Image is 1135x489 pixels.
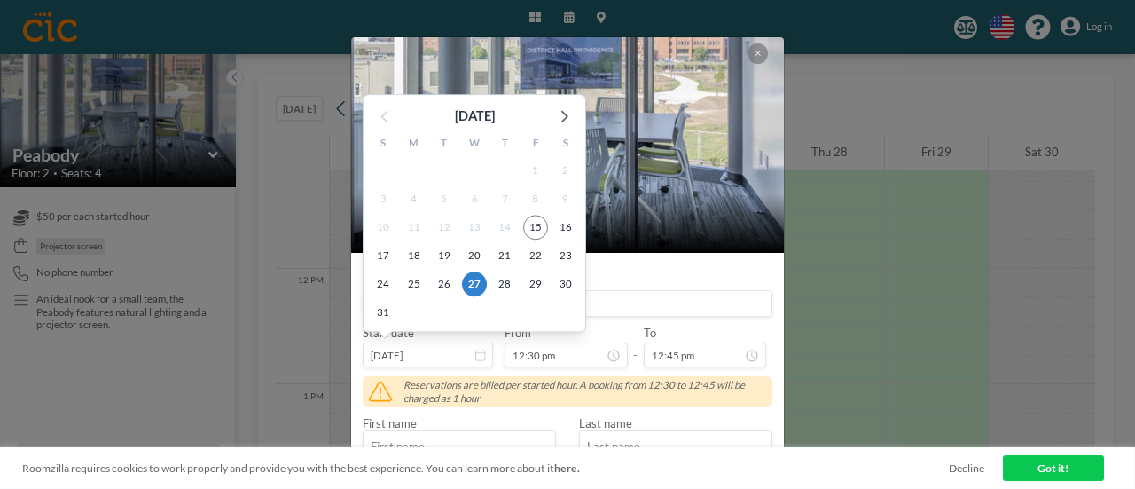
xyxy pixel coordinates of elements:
span: Sunday, August 3, 2025 [371,186,395,211]
span: Wednesday, August 6, 2025 [462,186,487,211]
span: Wednesday, August 27, 2025 [462,272,487,296]
span: Tuesday, August 12, 2025 [432,215,457,240]
label: To [644,326,656,340]
span: Thursday, August 14, 2025 [492,215,517,240]
span: Tuesday, August 19, 2025 [432,243,457,268]
div: S [368,133,398,156]
div: T [489,133,520,156]
span: Saturday, August 23, 2025 [553,243,578,268]
a: here. [554,461,580,475]
span: Saturday, August 30, 2025 [553,272,578,296]
span: Monday, August 25, 2025 [402,272,427,296]
span: Roomzilla requires cookies to work properly and provide you with the best experience. You can lea... [22,461,949,475]
span: Friday, August 22, 2025 [523,243,548,268]
span: Saturday, August 2, 2025 [553,158,578,183]
span: Saturday, August 9, 2025 [553,186,578,211]
span: Sunday, August 24, 2025 [371,272,395,296]
div: S [551,133,581,156]
div: T [429,133,459,156]
span: Monday, August 4, 2025 [402,186,427,211]
span: Friday, August 29, 2025 [523,272,548,296]
span: Reservations are billed per started hour. A booking from 12:30 to 12:45 will be charged as 1 hour [403,379,766,405]
div: M [398,133,428,156]
div: [DATE] [455,104,495,129]
span: Sunday, August 10, 2025 [371,215,395,240]
span: Saturday, August 16, 2025 [553,215,578,240]
span: Friday, August 8, 2025 [523,186,548,211]
span: Friday, August 15, 2025 [523,215,548,240]
div: W [459,133,489,156]
span: Sunday, August 31, 2025 [371,300,395,325]
span: Wednesday, August 20, 2025 [462,243,487,268]
label: Last name [579,416,632,430]
div: F [521,133,551,156]
a: Got it! [1003,455,1104,480]
input: First name [364,434,555,459]
input: Last name [580,434,771,459]
a: Decline [949,461,984,475]
span: Tuesday, August 5, 2025 [432,186,457,211]
span: Tuesday, August 26, 2025 [432,272,457,296]
img: 537.jpeg [351,23,786,267]
span: - [633,331,638,363]
span: Thursday, August 7, 2025 [492,186,517,211]
span: Thursday, August 28, 2025 [492,272,517,296]
span: Monday, August 11, 2025 [402,215,427,240]
span: Sunday, August 17, 2025 [371,243,395,268]
span: Friday, August 1, 2025 [523,158,548,183]
span: Monday, August 18, 2025 [402,243,427,268]
label: First name [363,416,417,430]
span: Thursday, August 21, 2025 [492,243,517,268]
span: Wednesday, August 13, 2025 [462,215,487,240]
